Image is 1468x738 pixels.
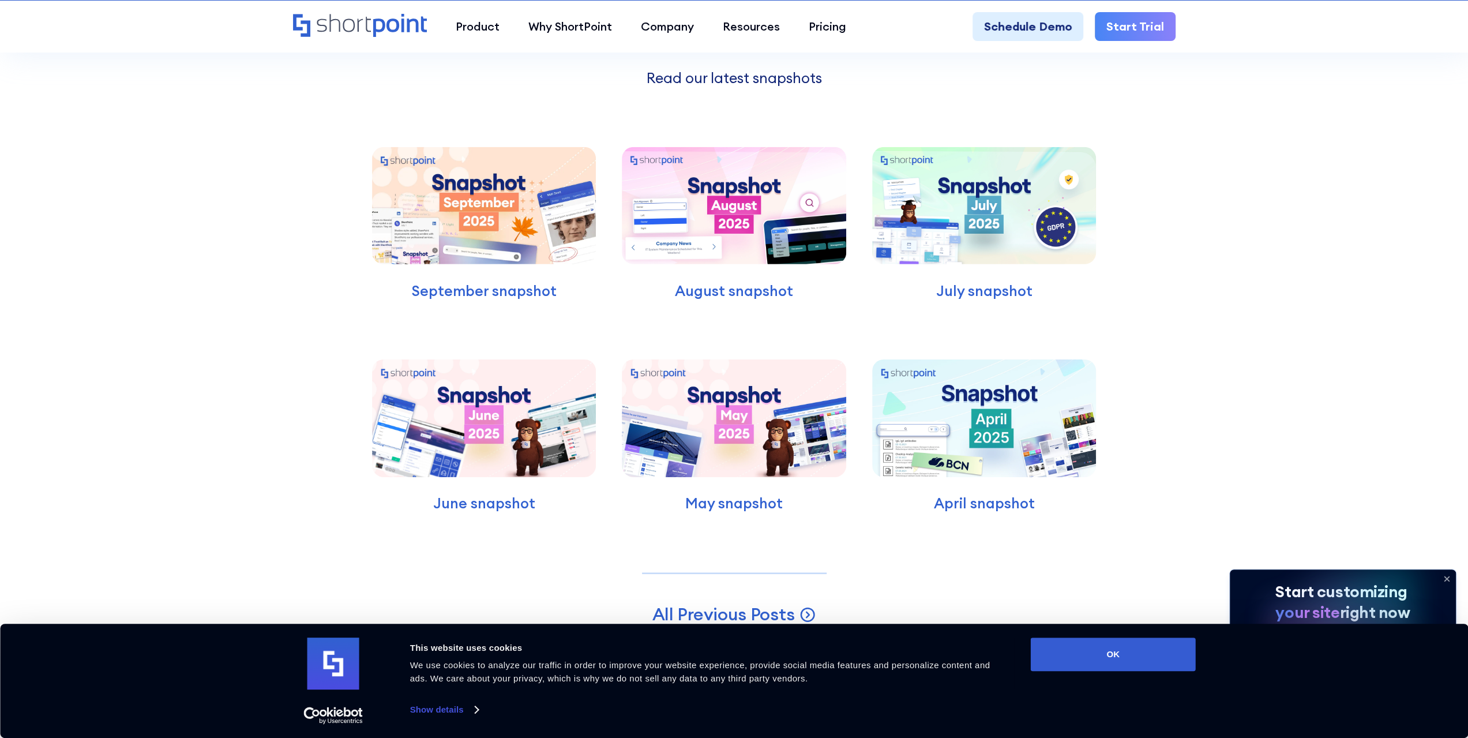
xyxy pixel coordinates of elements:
[410,701,478,718] a: Show details
[652,603,794,625] span: All Previous Posts
[641,18,694,35] div: Company
[615,124,853,302] a: August snapshot
[652,603,816,625] a: All Previous Posts
[872,280,1096,302] p: July snapshot
[528,18,612,35] div: Why ShortPoint
[283,707,384,724] a: Usercentrics Cookiebot - opens in a new window
[708,12,794,41] a: Resources
[506,68,962,89] p: Read our latest snapshots
[372,280,596,302] p: September snapshot
[441,12,514,41] a: Product
[293,14,427,39] a: Home
[973,12,1083,41] a: Schedule Demo
[622,493,846,515] p: May snapshot
[794,12,861,41] a: Pricing
[622,280,846,302] p: August snapshot
[865,124,1103,302] a: July snapshot
[307,638,359,690] img: logo
[626,12,708,41] a: Company
[723,18,780,35] div: Resources
[615,336,853,514] a: May snapshot
[456,18,500,35] div: Product
[514,12,626,41] a: Why ShortPoint
[372,493,596,515] p: June snapshot
[809,18,846,35] div: Pricing
[365,124,603,302] a: September snapshot
[1031,638,1196,671] button: OK
[365,336,603,514] a: June snapshot
[865,336,1103,514] a: April snapshot
[872,493,1096,515] p: April snapshot
[1095,12,1176,41] a: Start Trial
[410,660,990,683] span: We use cookies to analyze our traffic in order to improve your website experience, provide social...
[410,641,1005,655] div: This website uses cookies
